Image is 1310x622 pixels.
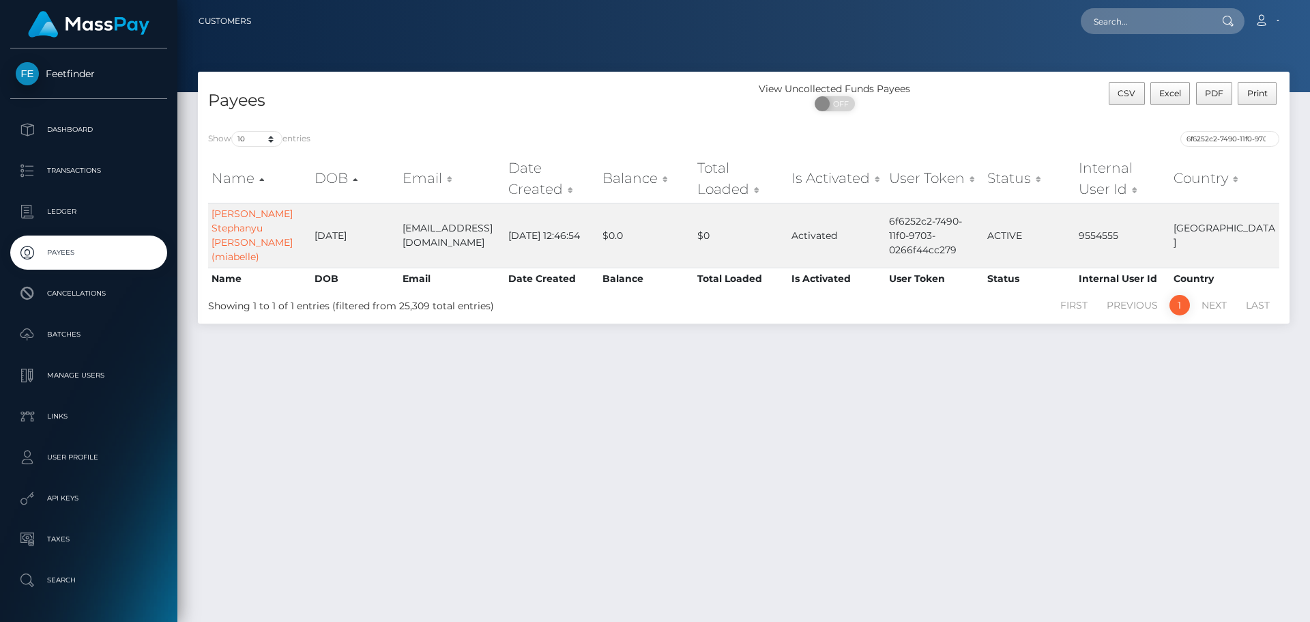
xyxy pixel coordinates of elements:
p: Search [16,570,162,591]
th: Status: activate to sort column ascending [984,154,1075,203]
a: Transactions [10,154,167,188]
p: API Keys [16,488,162,509]
label: Show entries [208,131,310,147]
span: Feetfinder [10,68,167,80]
a: 1 [1169,295,1190,315]
button: Excel [1150,82,1191,105]
td: [EMAIL_ADDRESS][DOMAIN_NAME] [399,203,505,268]
span: OFF [822,96,856,111]
img: MassPay Logo [28,11,149,38]
p: Batches [16,324,162,345]
button: PDF [1196,82,1233,105]
td: $0.0 [599,203,694,268]
th: Country [1170,268,1279,289]
a: Manage Users [10,358,167,393]
p: Links [16,406,162,427]
td: 6f6252c2-7490-11f0-9703-0266f44cc279 [886,203,985,268]
p: Manage Users [16,365,162,386]
span: Print [1247,88,1268,98]
th: Is Activated: activate to sort column ascending [788,154,886,203]
th: Internal User Id: activate to sort column ascending [1075,154,1169,203]
a: Ledger [10,195,167,229]
td: [GEOGRAPHIC_DATA] [1170,203,1279,268]
div: Showing 1 to 1 of 1 entries (filtered from 25,309 total entries) [208,294,643,313]
th: Internal User Id [1075,268,1169,289]
a: Cancellations [10,277,167,311]
p: User Profile [16,447,162,468]
a: Taxes [10,522,167,556]
th: Name: activate to sort column ascending [208,154,311,203]
select: Showentries [231,131,282,147]
th: Name [208,268,311,289]
th: Total Loaded [694,268,788,289]
td: [DATE] [311,203,399,268]
p: Dashboard [16,119,162,140]
a: Payees [10,236,167,270]
th: Date Created [505,268,600,289]
td: [DATE] 12:46:54 [505,203,600,268]
button: CSV [1109,82,1145,105]
th: Is Activated [788,268,886,289]
a: API Keys [10,481,167,515]
th: DOB: activate to sort column descending [311,154,399,203]
input: Search... [1081,8,1209,34]
a: Batches [10,317,167,352]
th: Balance: activate to sort column ascending [599,154,694,203]
span: CSV [1118,88,1135,98]
a: Dashboard [10,113,167,147]
h4: Payees [208,89,733,113]
input: Search transactions [1180,131,1279,147]
span: Excel [1159,88,1181,98]
button: Print [1238,82,1277,105]
a: User Profile [10,440,167,475]
th: User Token [886,268,985,289]
td: ACTIVE [984,203,1075,268]
th: DOB [311,268,399,289]
th: Email [399,268,505,289]
a: Links [10,399,167,434]
a: Customers [199,7,251,36]
td: $0 [694,203,788,268]
th: Country: activate to sort column ascending [1170,154,1279,203]
th: Balance [599,268,694,289]
p: Cancellations [16,283,162,304]
td: 9554555 [1075,203,1169,268]
p: Ledger [16,201,162,222]
th: Status [984,268,1075,289]
a: Search [10,563,167,597]
th: Total Loaded: activate to sort column ascending [694,154,788,203]
th: Email: activate to sort column ascending [399,154,505,203]
th: User Token: activate to sort column ascending [886,154,985,203]
p: Taxes [16,529,162,550]
td: Activated [788,203,886,268]
p: Transactions [16,160,162,181]
a: [PERSON_NAME] Stephanyu [PERSON_NAME] (miabelle) [212,208,293,263]
p: Payees [16,242,162,263]
div: View Uncollected Funds Payees [744,82,926,96]
th: Date Created: activate to sort column ascending [505,154,600,203]
img: Feetfinder [16,62,39,85]
span: PDF [1205,88,1223,98]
